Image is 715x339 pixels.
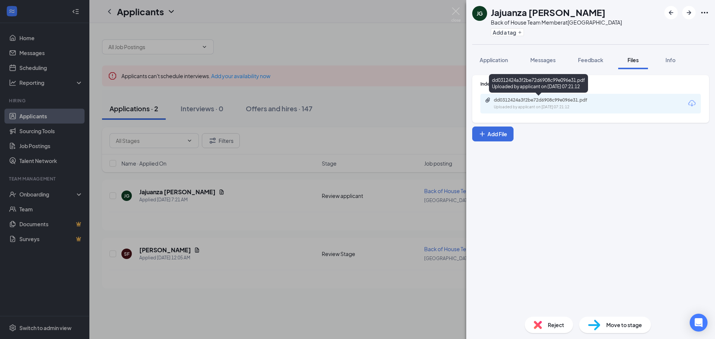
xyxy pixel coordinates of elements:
span: Move to stage [606,321,642,329]
div: Indeed Resume [480,81,701,87]
button: PlusAdd a tag [491,28,524,36]
svg: ArrowRight [684,8,693,17]
span: Messages [530,57,556,63]
svg: Paperclip [485,97,491,103]
svg: Plus [479,130,486,138]
div: Uploaded by applicant on [DATE] 07:21:12 [494,104,606,110]
div: Open Intercom Messenger [690,314,708,332]
span: Reject [548,321,564,329]
button: Add FilePlus [472,127,514,141]
div: dd0312424a3f2be72d6908c99e096e31.pdf [494,97,598,103]
h1: Jajuanza [PERSON_NAME] [491,6,606,19]
svg: Download [687,99,696,108]
div: JG [477,10,483,17]
svg: ArrowLeftNew [667,8,676,17]
span: Info [665,57,676,63]
div: Back of House Team Member at [GEOGRAPHIC_DATA] [491,19,622,26]
div: dd0312424a3f2be72d6908c99e096e31.pdf Uploaded by applicant on [DATE] 07:21:12 [489,74,588,93]
button: ArrowRight [682,6,696,19]
span: Files [627,57,639,63]
button: ArrowLeftNew [664,6,678,19]
span: Feedback [578,57,603,63]
svg: Ellipses [700,8,709,17]
a: Paperclipdd0312424a3f2be72d6908c99e096e31.pdfUploaded by applicant on [DATE] 07:21:12 [485,97,606,110]
svg: Plus [518,30,522,35]
span: Application [480,57,508,63]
